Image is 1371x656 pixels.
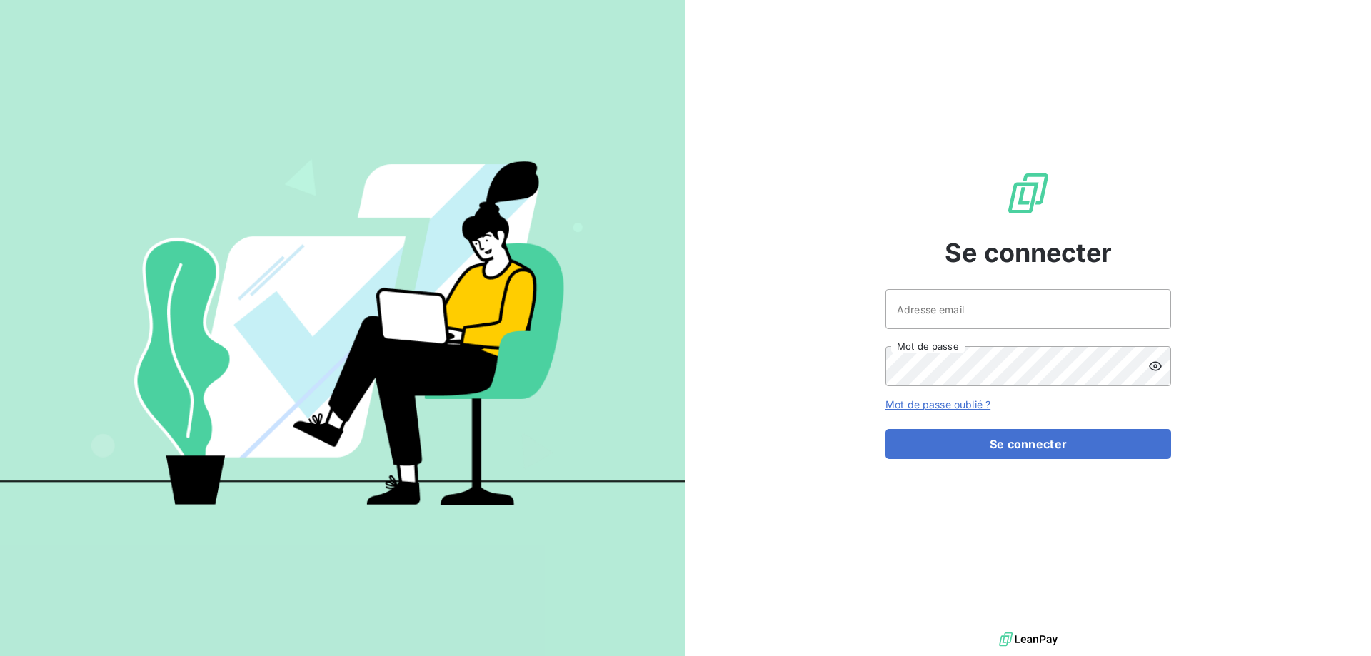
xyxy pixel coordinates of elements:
[885,429,1171,459] button: Se connecter
[885,398,990,410] a: Mot de passe oublié ?
[945,233,1112,272] span: Se connecter
[999,629,1058,650] img: logo
[885,289,1171,329] input: placeholder
[1005,171,1051,216] img: Logo LeanPay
